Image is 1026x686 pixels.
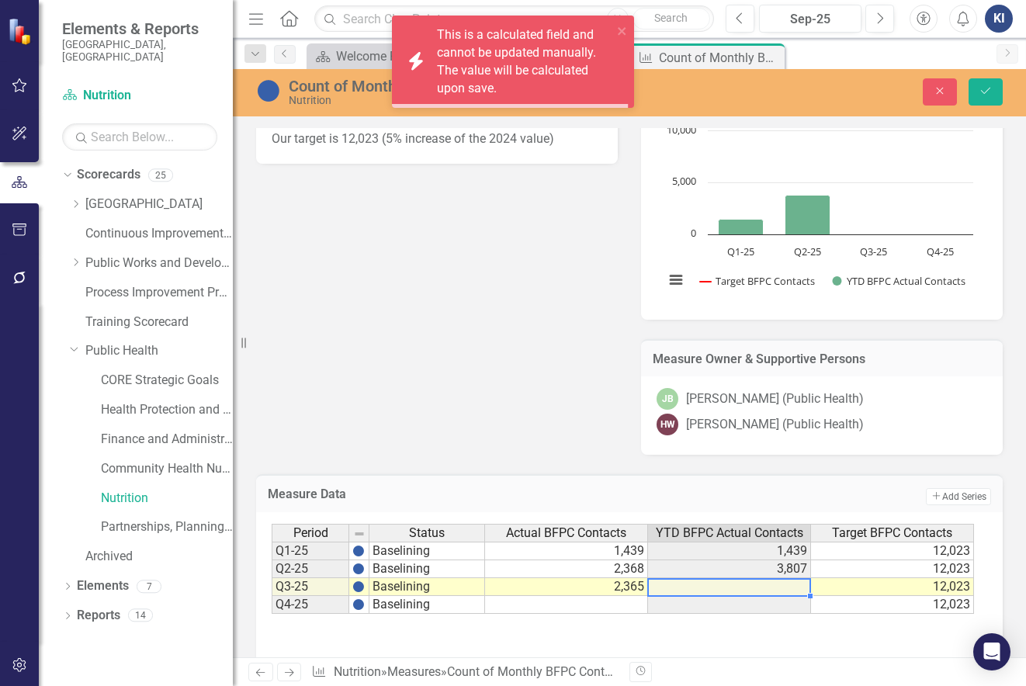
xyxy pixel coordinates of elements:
div: [PERSON_NAME] (Public Health) [686,416,864,434]
div: Welcome Page [336,47,458,66]
td: 2,368 [485,560,648,578]
div: [PERSON_NAME] (Public Health) [686,390,864,408]
input: Search Below... [62,123,217,151]
div: Chart. Highcharts interactive chart. [657,71,987,304]
text: Q2-25 [794,244,821,258]
span: Status [409,526,445,540]
a: Welcome Page [310,47,458,66]
div: Nutrition [289,95,664,106]
div: » » [311,663,618,681]
td: 12,023 [811,542,974,560]
a: Community Health Nursing [101,460,233,478]
td: Q2-25 [272,560,349,578]
button: View chart menu, Chart [665,269,687,291]
a: Process Improvement Program [85,284,233,302]
div: Open Intercom Messenger [973,633,1010,670]
div: Count of Monthly BFPC Contacts [447,664,628,679]
a: Scorecards [77,166,140,184]
td: Baselining [369,560,485,578]
a: Public Works and Development [85,255,233,272]
h3: Measure Data [268,487,662,501]
td: 12,023 [811,560,974,578]
span: YTD BFPC Actual Contacts [656,526,803,540]
text: 5,000 [672,174,696,188]
path: Q1-25, 1,439. YTD BFPC Actual Contacts. [719,219,764,234]
td: Baselining [369,596,485,614]
span: Actual BFPC Contacts [506,526,626,540]
a: Finance and Administration [101,431,233,449]
span: Target BFPC Contacts [832,526,952,540]
div: Count of Monthly BFPC Contacts [289,78,664,95]
img: Baselining [256,78,281,103]
img: BgCOk07PiH71IgAAAABJRU5ErkJggg== [352,545,365,557]
div: 14 [128,609,153,622]
div: This is a calculated field and cannot be updated manually. The value will be calculated upon save. [437,26,612,97]
a: Health Protection and Response [101,401,233,419]
td: Baselining [369,542,485,560]
td: Baselining [369,578,485,596]
a: CORE Strategic Goals [101,372,233,390]
td: Q3-25 [272,578,349,596]
a: [GEOGRAPHIC_DATA] [85,196,233,213]
p: Our target is 12,023 (5% increase of the 2024 value) [272,130,602,148]
button: Show YTD BFPC Actual Contacts [832,274,965,288]
text: Q1-25 [727,244,754,258]
td: 1,439 [648,542,811,560]
a: Measures [387,664,441,679]
a: Elements [77,577,129,595]
img: BgCOk07PiH71IgAAAABJRU5ErkJggg== [352,580,365,593]
td: Q4-25 [272,596,349,614]
h3: Measure Owner & Supportive Persons [653,352,991,366]
small: [GEOGRAPHIC_DATA], [GEOGRAPHIC_DATA] [62,38,217,64]
span: Search [654,12,688,24]
td: 1,439 [485,542,648,560]
img: ClearPoint Strategy [8,18,35,45]
svg: Interactive chart [657,71,981,304]
text: Q4-25 [927,244,954,258]
td: 2,365 [485,578,648,596]
button: close [617,22,628,40]
td: 3,807 [648,560,811,578]
a: Nutrition [334,664,381,679]
div: Count of Monthly BFPC Contacts [659,48,781,68]
img: 8DAGhfEEPCf229AAAAAElFTkSuQmCC [353,528,366,540]
a: Nutrition [101,490,233,508]
button: Show Target BFPC Contacts [700,274,814,288]
img: BgCOk07PiH71IgAAAABJRU5ErkJggg== [352,563,365,575]
div: JB [657,388,678,410]
button: KI [985,5,1013,33]
button: Sep-25 [759,5,861,33]
button: Search [633,8,710,29]
path: Q2-25, 3,807. YTD BFPC Actual Contacts. [785,195,830,234]
text: 0 [691,226,696,240]
span: Period [293,526,328,540]
a: Nutrition [62,87,217,105]
a: Archived [85,548,233,566]
span: Elements & Reports [62,19,217,38]
a: Partnerships, Planning, and Community Health Promotions [101,518,233,536]
td: 12,023 [811,596,974,614]
a: Training Scorecard [85,314,233,331]
button: Add Series [926,488,991,505]
td: 12,023 [811,578,974,596]
td: Q1-25 [272,542,349,560]
div: 7 [137,580,161,593]
input: Search ClearPoint... [314,5,714,33]
text: 10,000 [667,123,696,137]
div: Sep-25 [764,10,856,29]
div: 25 [148,168,173,182]
text: Q3-25 [860,244,887,258]
a: Reports [77,607,120,625]
div: HW [657,414,678,435]
a: Continuous Improvement Program [85,225,233,243]
img: BgCOk07PiH71IgAAAABJRU5ErkJggg== [352,598,365,611]
a: Public Health [85,342,233,360]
